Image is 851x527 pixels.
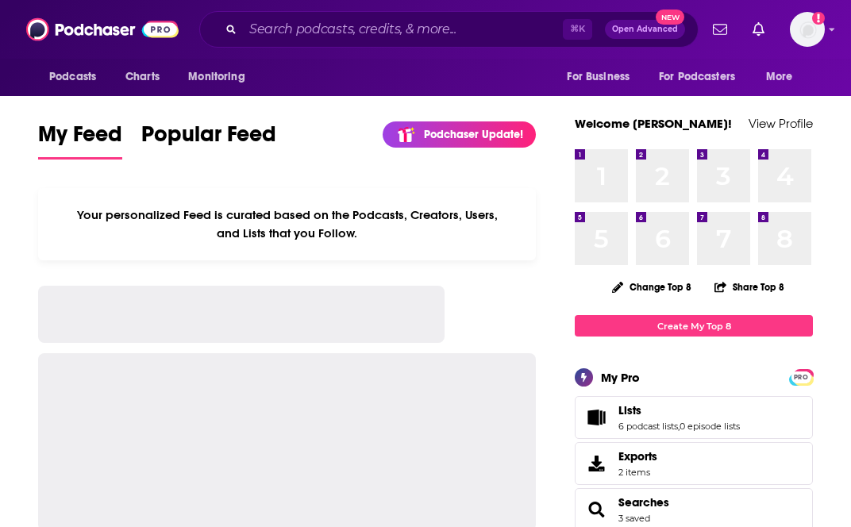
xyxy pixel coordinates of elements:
svg: Add a profile image [812,12,825,25]
a: PRO [791,371,811,383]
button: Show profile menu [790,12,825,47]
a: My Feed [38,121,122,160]
span: Podcasts [49,66,96,88]
span: New [656,10,684,25]
a: Create My Top 8 [575,315,813,337]
button: open menu [177,62,265,92]
span: 2 items [618,467,657,478]
input: Search podcasts, credits, & more... [243,17,563,42]
span: PRO [791,371,811,383]
a: 0 episode lists [680,421,740,432]
span: , [678,421,680,432]
a: Lists [618,403,740,417]
span: ⌘ K [563,19,592,40]
button: Open AdvancedNew [605,20,685,39]
a: Show notifications dropdown [707,16,734,43]
a: Show notifications dropdown [746,16,771,43]
span: For Podcasters [659,66,735,88]
a: Charts [115,62,169,92]
p: Podchaser Update! [424,128,523,141]
span: Lists [575,396,813,439]
span: My Feed [38,121,122,157]
span: Charts [125,66,160,88]
button: open menu [649,62,758,92]
a: Lists [580,406,612,429]
span: Exports [580,452,612,475]
button: Share Top 8 [714,271,785,302]
span: Logged in as gabriellaippaso [790,12,825,47]
a: Welcome [PERSON_NAME]! [575,116,732,131]
div: Search podcasts, credits, & more... [199,11,699,48]
a: 6 podcast lists [618,421,678,432]
img: User Profile [790,12,825,47]
div: My Pro [601,370,640,385]
span: Monitoring [188,66,245,88]
button: open menu [755,62,813,92]
span: For Business [567,66,630,88]
img: Podchaser - Follow, Share and Rate Podcasts [26,14,179,44]
a: View Profile [749,116,813,131]
span: Exports [618,449,657,464]
span: Open Advanced [612,25,678,33]
a: Popular Feed [141,121,276,160]
span: Lists [618,403,641,417]
a: Exports [575,442,813,485]
a: 3 saved [618,513,650,524]
span: More [766,66,793,88]
button: open menu [556,62,649,92]
a: Searches [618,495,669,510]
button: open menu [38,62,117,92]
div: Your personalized Feed is curated based on the Podcasts, Creators, Users, and Lists that you Follow. [38,188,536,260]
span: Popular Feed [141,121,276,157]
a: Searches [580,498,612,521]
button: Change Top 8 [603,277,701,297]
